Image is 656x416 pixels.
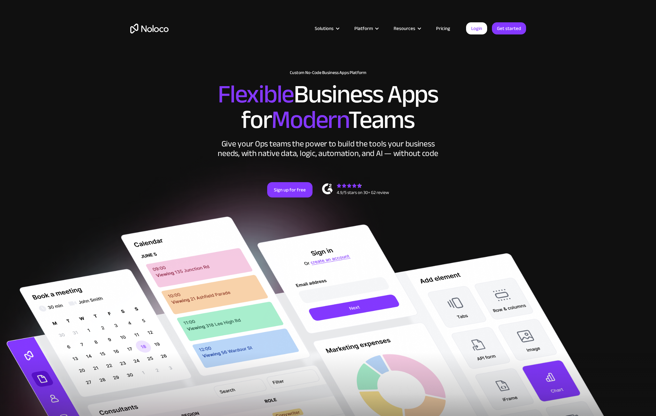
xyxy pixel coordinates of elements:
[218,71,294,118] span: Flexible
[466,22,487,34] a: Login
[346,24,386,33] div: Platform
[307,24,346,33] div: Solutions
[386,24,428,33] div: Resources
[492,22,526,34] a: Get started
[354,24,373,33] div: Platform
[428,24,458,33] a: Pricing
[130,82,526,133] h2: Business Apps for Teams
[271,96,348,144] span: Modern
[394,24,415,33] div: Resources
[130,24,169,33] a: home
[130,70,526,75] h1: Custom No-Code Business Apps Platform
[216,139,440,158] div: Give your Ops teams the power to build the tools your business needs, with native data, logic, au...
[315,24,334,33] div: Solutions
[267,182,313,197] a: Sign up for free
